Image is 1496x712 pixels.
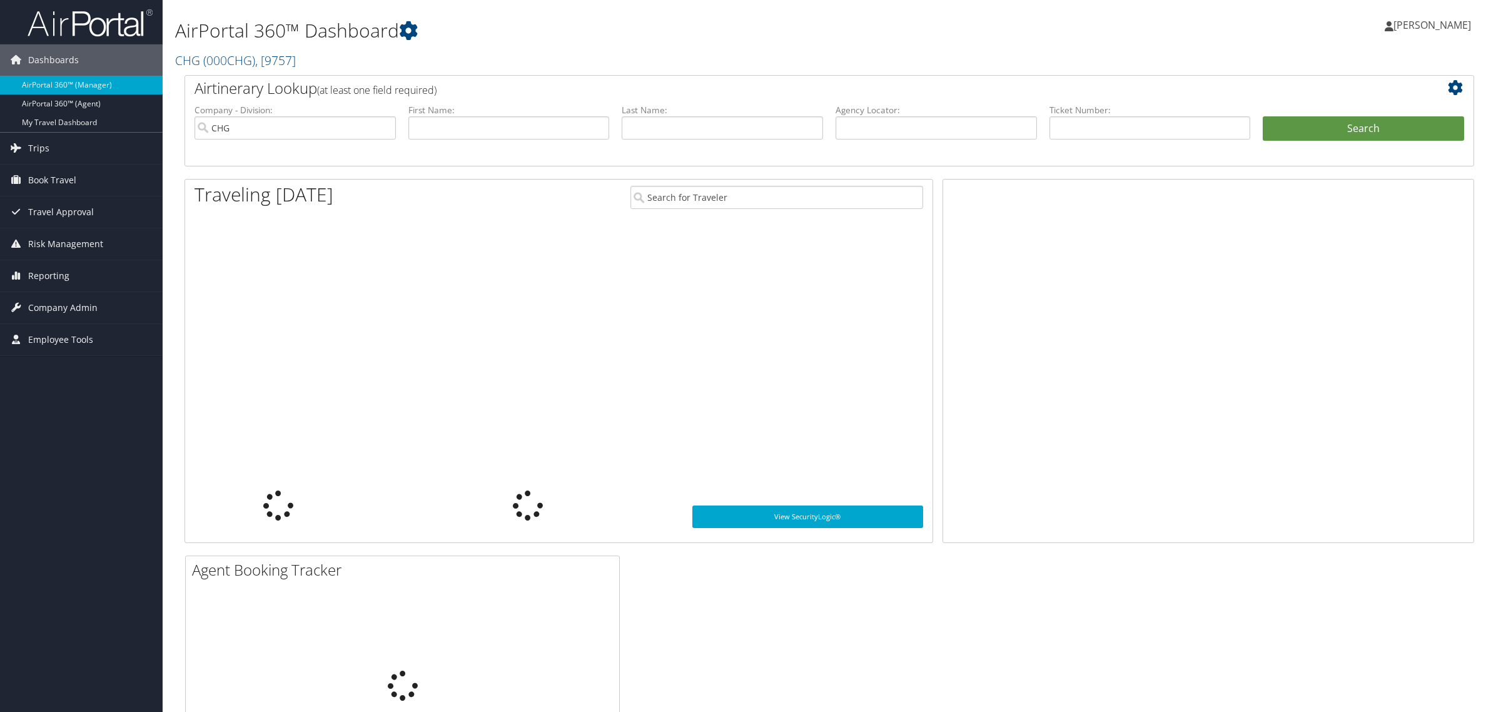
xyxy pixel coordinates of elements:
a: CHG [175,52,296,69]
a: [PERSON_NAME] [1385,6,1483,44]
span: ( 000CHG ) [203,52,255,69]
label: Ticket Number: [1049,104,1251,116]
span: Risk Management [28,228,103,260]
span: Travel Approval [28,196,94,228]
label: Last Name: [622,104,823,116]
button: Search [1263,116,1464,141]
img: airportal-logo.png [28,8,153,38]
label: Company - Division: [195,104,396,116]
span: (at least one field required) [317,83,437,97]
label: First Name: [408,104,610,116]
a: View SecurityLogic® [692,506,922,528]
span: , [ 9757 ] [255,52,296,69]
input: Search for Traveler [630,186,923,209]
span: Employee Tools [28,324,93,355]
span: Reporting [28,260,69,292]
span: Book Travel [28,165,76,196]
label: Agency Locator: [836,104,1037,116]
span: Company Admin [28,292,98,323]
h2: Airtinerary Lookup [195,78,1357,99]
h1: Traveling [DATE] [195,181,333,208]
span: [PERSON_NAME] [1393,18,1471,32]
h2: Agent Booking Tracker [192,559,619,581]
h1: AirPortal 360™ Dashboard [175,18,1048,44]
span: Trips [28,133,49,164]
span: Dashboards [28,44,79,76]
